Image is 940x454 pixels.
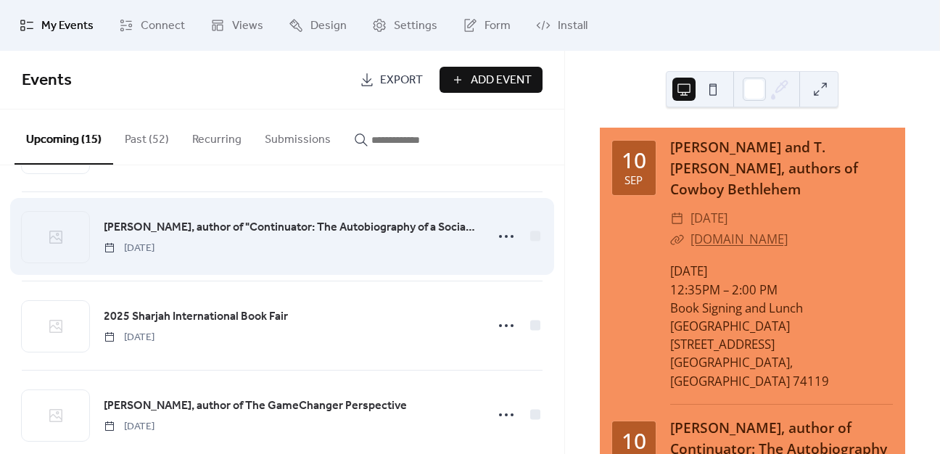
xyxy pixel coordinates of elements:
[15,110,113,165] button: Upcoming (15)
[41,17,94,35] span: My Events
[141,17,185,35] span: Connect
[181,110,253,163] button: Recurring
[622,149,646,171] div: 10
[104,397,407,416] a: [PERSON_NAME], author of The GameChanger Perspective
[690,208,727,229] span: [DATE]
[624,175,643,186] div: Sep
[9,6,104,45] a: My Events
[690,231,788,247] a: [DOMAIN_NAME]
[22,65,72,96] span: Events
[113,110,181,163] button: Past (52)
[104,219,477,236] span: [PERSON_NAME], author of "Continuator: The Autobiography of a Socially-Conscious, Cosmopolitan Co...
[485,17,511,35] span: Form
[440,67,543,93] button: Add Event
[104,308,288,326] span: 2025 Sharjah International Book Fair
[104,241,154,256] span: [DATE]
[232,17,263,35] span: Views
[525,6,598,45] a: Install
[670,208,684,229] div: ​
[349,67,434,93] a: Export
[104,397,407,415] span: [PERSON_NAME], author of The GameChanger Perspective
[622,430,646,452] div: 10
[670,262,893,389] div: [DATE] 12:35PM – 2:00 PM Book Signing and Lunch [GEOGRAPHIC_DATA] [STREET_ADDRESS] [GEOGRAPHIC_DA...
[104,330,154,345] span: [DATE]
[670,229,684,250] div: ​
[670,137,858,199] a: [PERSON_NAME] and T. [PERSON_NAME], authors of Cowboy Bethlehem
[278,6,358,45] a: Design
[471,72,532,89] span: Add Event
[394,17,437,35] span: Settings
[253,110,342,163] button: Submissions
[558,17,587,35] span: Install
[380,72,423,89] span: Export
[310,17,347,35] span: Design
[104,218,477,237] a: [PERSON_NAME], author of "Continuator: The Autobiography of a Socially-Conscious, Cosmopolitan Co...
[104,419,154,434] span: [DATE]
[452,6,521,45] a: Form
[361,6,448,45] a: Settings
[199,6,274,45] a: Views
[104,308,288,326] a: 2025 Sharjah International Book Fair
[108,6,196,45] a: Connect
